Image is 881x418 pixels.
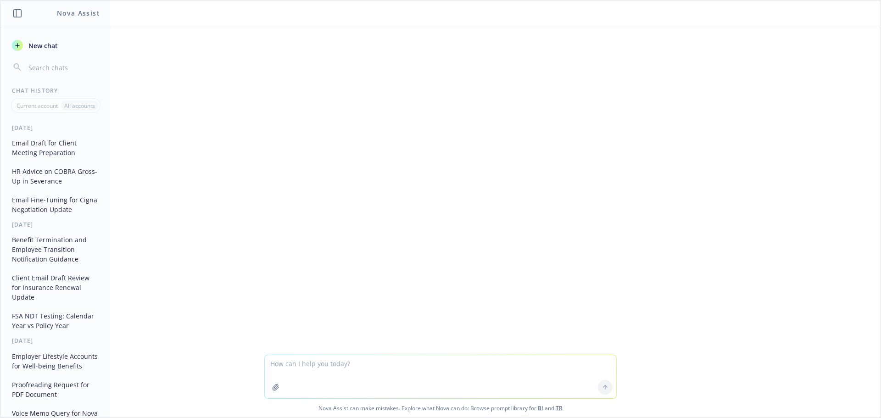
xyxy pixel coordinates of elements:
p: All accounts [64,102,95,110]
button: New chat [8,37,103,54]
div: [DATE] [1,337,111,345]
div: [DATE] [1,221,111,229]
button: Email Draft for Client Meeting Preparation [8,135,103,160]
button: Employer Lifestyle Accounts for Well-being Benefits [8,349,103,373]
button: Client Email Draft Review for Insurance Renewal Update [8,270,103,305]
div: [DATE] [1,124,111,132]
a: BI [538,404,543,412]
button: Benefit Termination and Employee Transition Notification Guidance [8,232,103,267]
span: Nova Assist can make mistakes. Explore what Nova can do: Browse prompt library for and [4,399,877,418]
input: Search chats [27,61,100,74]
button: Email Fine-Tuning for Cigna Negotiation Update [8,192,103,217]
button: FSA NDT Testing: Calendar Year vs Policy Year [8,308,103,333]
button: HR Advice on COBRA Gross-Up in Severance [8,164,103,189]
p: Current account [17,102,58,110]
button: Proofreading Request for PDF Document [8,377,103,402]
a: TR [556,404,563,412]
h1: Nova Assist [57,8,100,18]
div: Chat History [1,87,111,95]
span: New chat [27,41,58,50]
